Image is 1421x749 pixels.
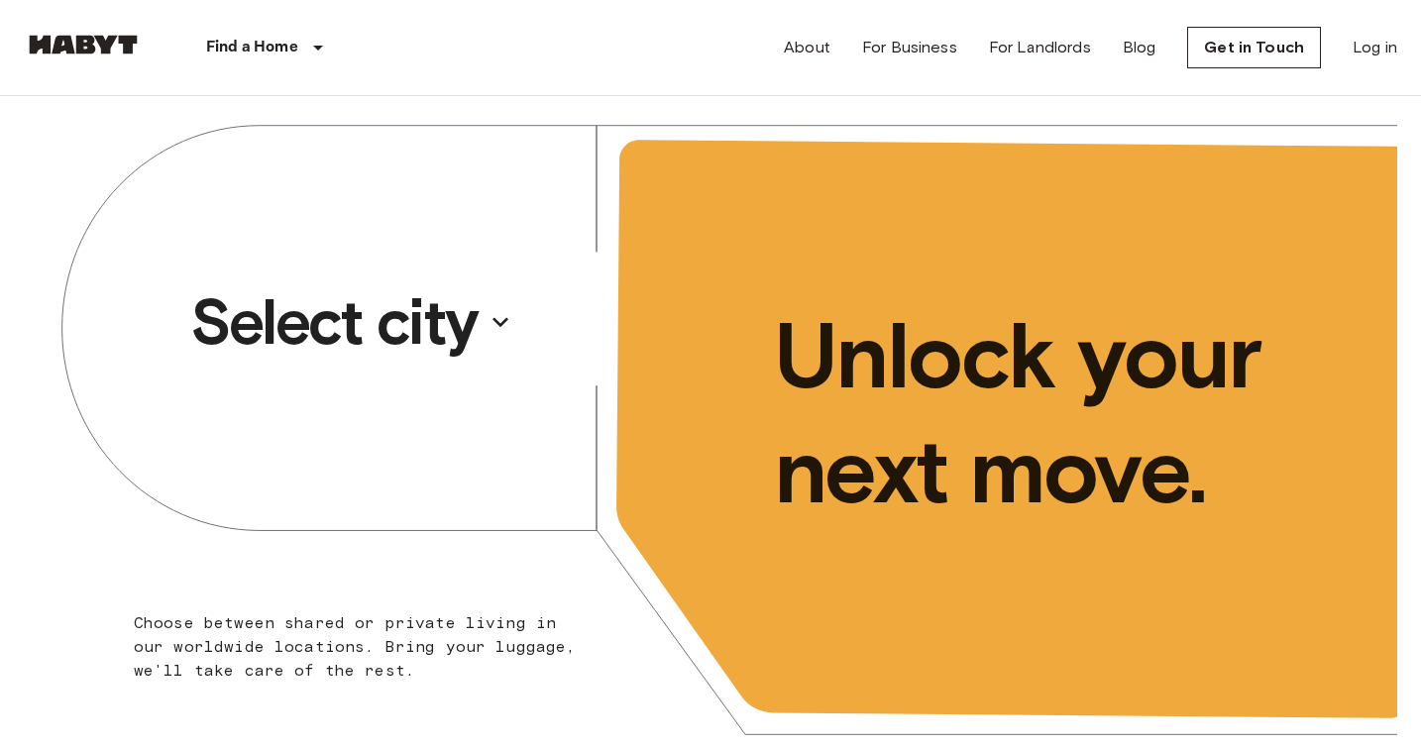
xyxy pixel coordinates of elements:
[784,36,830,59] a: About
[182,276,521,368] button: Select city
[1187,27,1321,68] a: Get in Touch
[1123,36,1156,59] a: Blog
[774,298,1366,528] p: Unlock your next move.
[134,611,587,683] p: Choose between shared or private living in our worldwide locations. Bring your luggage, we'll tak...
[206,36,298,59] p: Find a Home
[24,35,143,54] img: Habyt
[862,36,957,59] a: For Business
[190,282,478,362] p: Select city
[1353,36,1397,59] a: Log in
[989,36,1091,59] a: For Landlords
